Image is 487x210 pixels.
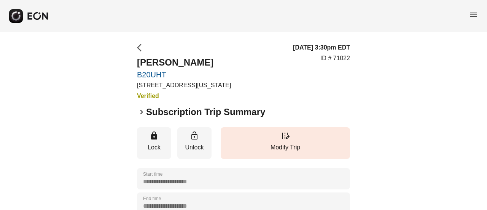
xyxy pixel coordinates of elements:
h2: [PERSON_NAME] [137,56,231,69]
span: arrow_back_ios [137,43,146,52]
span: keyboard_arrow_right [137,107,146,117]
p: Lock [141,143,167,152]
p: ID # 71022 [320,54,350,63]
h3: [DATE] 3:30pm EDT [293,43,350,52]
button: Modify Trip [221,127,350,159]
span: edit_road [281,131,290,140]
button: Unlock [177,127,212,159]
span: lock_open [190,131,199,140]
a: B20UHT [137,70,231,79]
h3: Verified [137,91,231,101]
p: [STREET_ADDRESS][US_STATE] [137,81,231,90]
button: Lock [137,127,171,159]
h2: Subscription Trip Summary [146,106,265,118]
span: lock [150,131,159,140]
span: menu [469,10,478,19]
p: Modify Trip [224,143,346,152]
p: Unlock [181,143,208,152]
